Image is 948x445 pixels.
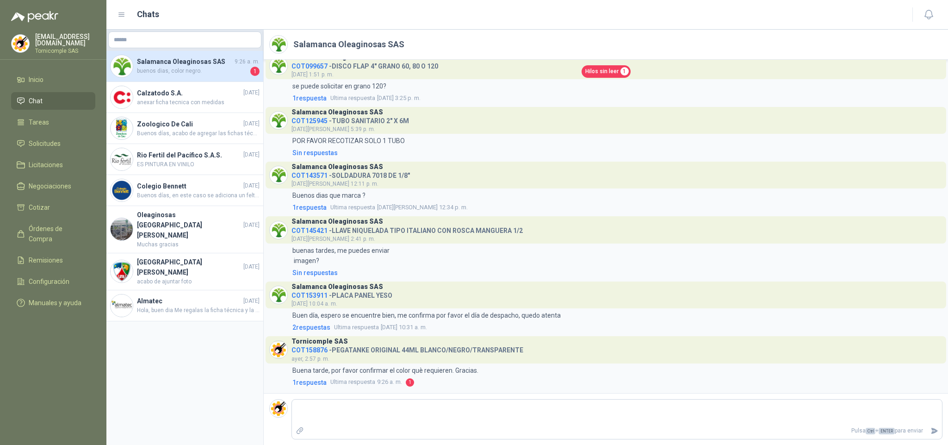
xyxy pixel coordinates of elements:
[292,423,308,439] label: Adjuntar archivos
[12,35,29,52] img: Company Logo
[291,169,410,178] h4: - SOLDADURA 7018 DE 1/8"
[111,260,133,282] img: Company Logo
[106,290,263,321] a: Company LogoAlmatec[DATE]Hola, buen dia Me regalas la ficha técnica y la ficha de seguridad del t...
[291,93,942,103] a: 1respuestaUltima respuesta[DATE] 3:25 p. m.
[582,65,631,78] a: Hilos sin leer1
[292,136,405,146] p: POR FAVOR RECOTIZAR SOLO 1 TUBO
[291,268,942,278] a: Sin respuestas
[111,55,133,77] img: Company Logo
[137,160,260,169] span: ES PINTURA EN VINILO
[291,344,523,353] h4: - PEGATANKE ORIGINAL 44ML BLANCO/NEGRO/TRANSPARENTE
[291,172,328,179] span: COT143571
[292,245,390,266] p: buenas tardes, me puedes enviar imagen?
[243,297,260,306] span: [DATE]
[29,181,71,191] span: Negociaciones
[292,81,386,91] p: se puede solicitar en grano 120?
[11,113,95,131] a: Tareas
[111,117,133,139] img: Company Logo
[879,428,895,434] span: ENTER
[243,221,260,230] span: [DATE]
[111,86,133,108] img: Company Logo
[137,257,242,277] h4: [GEOGRAPHIC_DATA][PERSON_NAME]
[243,150,260,159] span: [DATE]
[243,119,260,128] span: [DATE]
[137,56,233,67] h4: Salamanca Oleaginosas SAS
[250,67,260,76] span: 1
[291,126,375,132] span: [DATE][PERSON_NAME] 5:39 p. m.
[137,67,248,76] span: buenos dias, color negro.
[291,225,523,233] h4: - LLAVE NIQUELADA TIPO ITALIANO CON ROSCA MANGUERA 1/2
[330,377,375,387] span: Ultima respuesta
[11,294,95,312] a: Manuales y ayuda
[11,177,95,195] a: Negociaciones
[137,129,260,138] span: Buenos días, acabo de agregar las fichas técnicas. de ambos mosquetones, son exactamente los mismos.
[291,181,378,187] span: [DATE][PERSON_NAME] 12:11 p. m.
[406,378,414,387] span: 1
[291,284,383,289] h3: Salamanca Oleaginosas SAS
[291,115,409,124] h4: - TUBO SANITARIO 2" X 6M
[292,268,338,278] div: Sin respuestas
[291,202,942,213] a: 1respuestaUltima respuesta[DATE][PERSON_NAME] 12:34 p. m.
[270,36,287,53] img: Company Logo
[291,339,348,344] h3: Tornicomple SAS
[35,33,95,46] p: [EMAIL_ADDRESS][DOMAIN_NAME]
[927,423,942,439] button: Enviar
[292,190,366,201] p: Buenos dias que marca ?
[111,218,133,240] img: Company Logo
[11,11,58,22] img: Logo peakr
[291,63,328,70] span: COT099657
[11,92,95,110] a: Chat
[11,273,95,290] a: Configuración
[29,138,61,149] span: Solicitudes
[270,400,287,417] img: Company Logo
[291,164,383,169] h3: Salamanca Oleaginosas SAS
[11,135,95,152] a: Solicitudes
[106,113,263,144] a: Company LogoZoologico De Cali[DATE]Buenos días, acabo de agregar las fichas técnicas. de ambos mo...
[308,423,927,439] p: Pulsa + para enviar
[270,221,287,239] img: Company Logo
[11,156,95,174] a: Licitaciones
[291,55,383,60] h3: Salamanca Oleaginosas SAS
[137,8,159,21] h1: Chats
[137,306,260,315] span: Hola, buen dia Me regalas la ficha técnica y la ficha de seguridad del thinner porfa. Quedo atent...
[270,166,287,184] img: Company Logo
[29,298,81,308] span: Manuales y ayuda
[106,144,263,175] a: Company LogoRio Fertil del Pacífico S.A.S.[DATE]ES PINTURA EN VINILO
[291,110,383,115] h3: Salamanca Oleaginosas SAS
[334,323,427,332] span: [DATE] 10:31 a. m.
[137,181,242,191] h4: Colegio Bennett
[137,150,242,160] h4: Rio Fertil del Pacífico S.A.S.
[35,48,95,54] p: Tornicomple SAS
[292,365,478,376] p: Buena tarde, por favor confirmar el color què requieren. Gracias.
[106,206,263,253] a: Company LogoOleaginosas [GEOGRAPHIC_DATA][PERSON_NAME][DATE]Muchas gracias
[243,182,260,190] span: [DATE]
[293,38,404,51] h2: Salamanca Oleaginosas SAS
[270,112,287,129] img: Company Logo
[29,75,43,85] span: Inicio
[866,428,875,434] span: Ctrl
[620,67,629,75] span: 1
[243,88,260,97] span: [DATE]
[585,67,619,76] span: Hilos sin leer
[330,94,421,103] span: [DATE] 3:25 p. m.
[334,323,379,332] span: Ultima respuesta
[291,292,328,299] span: COT153911
[111,179,133,201] img: Company Logo
[330,203,468,212] span: [DATE][PERSON_NAME] 12:34 p. m.
[291,236,375,242] span: [DATE][PERSON_NAME] 2:41 p. m.
[29,96,43,106] span: Chat
[292,93,327,103] span: 1 respuesta
[106,51,263,82] a: Company LogoSalamanca Oleaginosas SAS9:26 a. m.buenos dias, color negro.1
[11,251,95,269] a: Remisiones
[243,263,260,271] span: [DATE]
[291,377,942,388] a: 1respuestaUltima respuesta9:26 a. m.1
[111,148,133,170] img: Company Logo
[291,148,942,158] a: Sin respuestas
[270,341,287,358] img: Company Logo
[291,227,328,234] span: COT145421
[292,310,561,320] p: Buen día, espero se encuentre bien, me confirma por favor el día de despacho, quedo atenta
[29,160,63,170] span: Licitaciones
[291,60,438,69] h4: - DISCO FLAP 4" GRANO 60, 80 O 120
[137,277,260,286] span: acabo de ajuntar foto
[29,202,50,213] span: Cotizar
